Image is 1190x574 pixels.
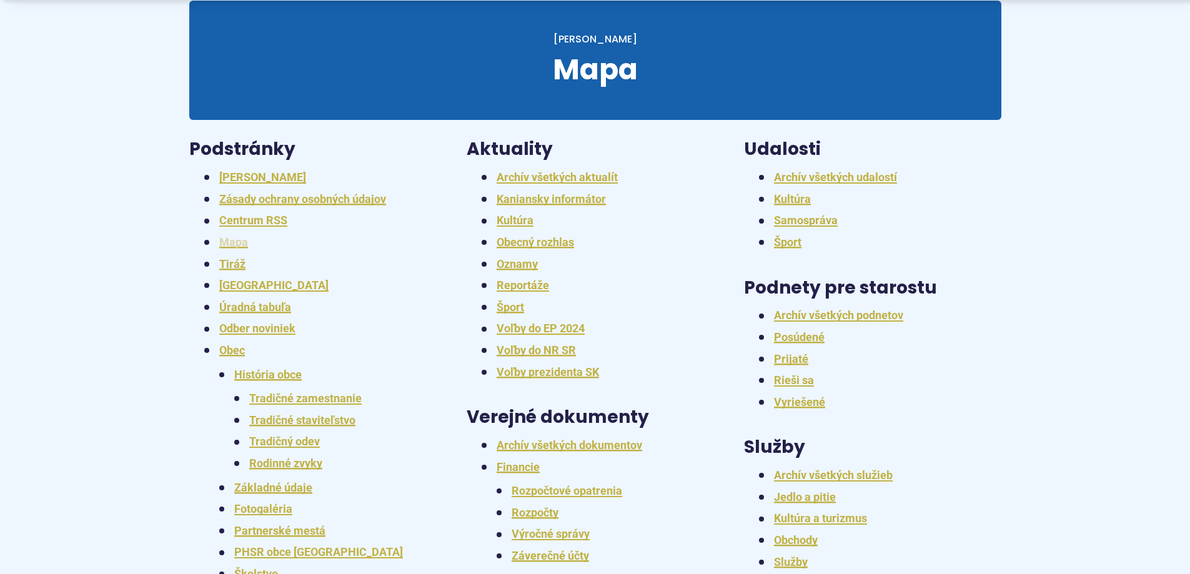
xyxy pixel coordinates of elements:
a: Zásady ochrany osobných údajov [219,192,386,205]
a: Oznamy [497,257,538,270]
h3: Verejné dokumenty [467,408,724,427]
a: Kaniansky informátor [497,192,606,205]
a: Archív všetkých udalostí [774,171,897,184]
a: Posúdené [774,330,825,344]
a: Centrum RSS [219,214,287,227]
h3: Udalosti [744,140,1001,159]
a: [PERSON_NAME] [553,32,637,46]
a: Kultúra [774,192,811,205]
a: Šport [774,235,801,249]
a: Prijaté [774,352,808,365]
a: Obec [219,344,245,357]
a: Mapa [219,235,248,249]
a: [PERSON_NAME] [219,171,306,184]
a: Archív všetkých podnetov [774,309,903,322]
h3: Podstránky [189,140,447,159]
a: Samospráva [774,214,838,227]
a: Jedlo a pitie [774,490,836,503]
a: Rozpočty [512,506,558,519]
a: Vyriešené [774,395,825,408]
a: Partnerské mestá [234,524,325,537]
a: Základné údaje [234,481,312,494]
span: Mapa [553,49,638,89]
a: [GEOGRAPHIC_DATA] [219,279,329,292]
h3: Služby [744,438,1001,457]
a: Kultúra a turizmus [774,512,867,525]
a: Archív všetkých služieb [774,468,893,482]
a: Archív všetkých dokumentov [497,438,642,452]
a: Archív všetkých aktualít [497,171,618,184]
a: Odber noviniek [219,322,295,335]
h3: Podnety pre starostu [744,279,1001,298]
a: Rozpočtové opatrenia [512,484,622,497]
a: Tradičné zamestnanie [249,392,362,405]
a: Obecný rozhlas [497,235,574,249]
a: Tradičné staviteľstvo [249,413,355,427]
a: PHSR obce [GEOGRAPHIC_DATA] [234,545,403,558]
a: Tiráž [219,257,245,270]
a: Reportáže [497,279,549,292]
h3: Aktuality [467,140,724,159]
a: História obce [234,368,302,381]
a: Výročné správy [512,527,590,540]
a: Voľby do NR SR [497,344,576,357]
a: Rieši sa [774,374,814,387]
a: Úradná tabuľa [219,300,291,314]
a: Kultúra [497,214,533,227]
a: Voľby do EP 2024 [497,322,585,335]
a: Tradičný odev [249,435,320,448]
a: Voľby prezidenta SK [497,365,599,379]
a: Financie [497,460,540,473]
a: Šport [497,300,524,314]
a: Fotogaléria [234,502,292,515]
a: Rodinné zvyky [249,457,322,470]
a: Služby [774,555,808,568]
a: Záverečné účty [512,549,589,562]
a: Obchody [774,533,818,547]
